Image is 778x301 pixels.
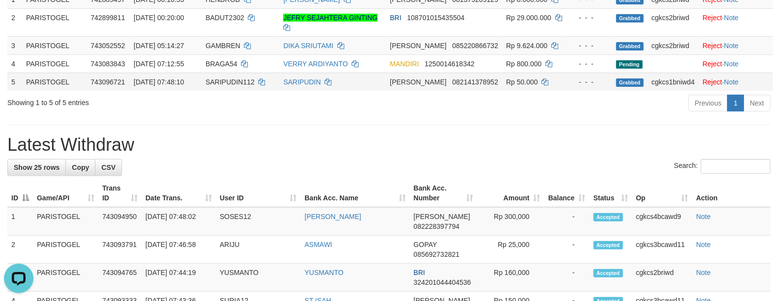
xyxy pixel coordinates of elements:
span: Rp 800.000 [506,60,541,68]
span: Copy 1250014618342 to clipboard [425,60,475,68]
input: Search: [701,159,771,174]
th: ID: activate to sort column descending [7,179,33,207]
span: GOPAY [414,241,437,248]
td: 2 [7,236,33,264]
a: Note [696,269,711,276]
td: [DATE] 07:46:58 [142,236,216,264]
td: SOSES12 [216,207,301,236]
a: ASMAWI [304,241,332,248]
span: Grabbed [616,42,644,51]
td: PARISTOGEL [22,8,87,36]
td: · [699,8,773,36]
span: GAMBREN [206,42,240,50]
th: Trans ID: activate to sort column ascending [98,179,142,207]
a: Copy [65,159,95,176]
td: cgkcs4bcawd9 [632,207,692,236]
th: Status: activate to sort column ascending [590,179,632,207]
td: PARISTOGEL [33,264,98,292]
td: cgkcs2briwd [648,8,699,36]
th: Op: activate to sort column ascending [632,179,692,207]
span: Accepted [594,213,623,221]
td: ARIJU [216,236,301,264]
th: User ID: activate to sort column ascending [216,179,301,207]
span: [DATE] 07:12:55 [134,60,184,68]
span: 743052552 [90,42,125,50]
a: Reject [703,14,722,22]
a: Reject [703,42,722,50]
a: DIKA SRIUTAMI [283,42,333,50]
a: Note [696,213,711,220]
span: 743096721 [90,78,125,86]
span: Copy 085220866732 to clipboard [452,42,498,50]
div: - - - [571,59,608,69]
span: CSV [101,164,116,171]
span: Show 25 rows [14,164,60,171]
div: - - - [571,13,608,23]
a: Note [724,42,739,50]
td: 1 [7,207,33,236]
span: Rp 29.000.000 [506,14,551,22]
th: Bank Acc. Number: activate to sort column ascending [410,179,478,207]
td: [DATE] 07:48:02 [142,207,216,236]
span: Accepted [594,269,623,277]
td: cgkcs2briwd [648,36,699,55]
span: 742899811 [90,14,125,22]
span: Copy 324201044404536 to clipboard [414,278,471,286]
td: Rp 25,000 [478,236,544,264]
span: Copy 082228397794 to clipboard [414,222,459,230]
td: - [544,264,590,292]
span: Accepted [594,241,623,249]
a: Note [724,14,739,22]
td: 3 [7,36,22,55]
div: - - - [571,77,608,87]
button: Open LiveChat chat widget [4,4,33,33]
td: PARISTOGEL [22,73,87,91]
span: [PERSON_NAME] [390,42,447,50]
td: PARISTOGEL [33,207,98,236]
td: - [544,207,590,236]
th: Game/API: activate to sort column ascending [33,179,98,207]
td: 743093791 [98,236,142,264]
td: cgkcs2briwd [632,264,692,292]
span: [PERSON_NAME] [390,78,447,86]
td: 743094765 [98,264,142,292]
td: 2 [7,8,22,36]
span: Copy 085692732821 to clipboard [414,250,459,258]
td: [DATE] 07:44:19 [142,264,216,292]
span: BRAGA54 [206,60,238,68]
span: [DATE] 00:20:00 [134,14,184,22]
td: - [544,236,590,264]
label: Search: [674,159,771,174]
a: Reject [703,60,722,68]
a: SARIPUDIN [283,78,321,86]
span: Grabbed [616,14,644,23]
td: cgkcs1bniwd4 [648,73,699,91]
span: BRI [390,14,401,22]
a: VERRY ARDIYANTO [283,60,348,68]
td: 5 [7,73,22,91]
span: 743083843 [90,60,125,68]
span: Copy 108701015435504 to clipboard [407,14,465,22]
td: PARISTOGEL [22,55,87,73]
a: Note [724,60,739,68]
span: MANDIRI [390,60,419,68]
td: PARISTOGEL [22,36,87,55]
span: Rp 50.000 [506,78,538,86]
td: · [699,36,773,55]
td: 4 [7,55,22,73]
td: Rp 160,000 [478,264,544,292]
span: SARIPUDIN112 [206,78,255,86]
h1: Latest Withdraw [7,135,771,155]
span: BRI [414,269,425,276]
a: Reject [703,78,722,86]
td: 743094950 [98,207,142,236]
span: BADUT2302 [206,14,244,22]
a: Show 25 rows [7,159,66,176]
a: [PERSON_NAME] [304,213,361,220]
td: YUSMANTO [216,264,301,292]
th: Balance: activate to sort column ascending [544,179,590,207]
span: [DATE] 07:48:10 [134,78,184,86]
td: · [699,55,773,73]
span: [PERSON_NAME] [414,213,470,220]
div: Showing 1 to 5 of 5 entries [7,94,317,108]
